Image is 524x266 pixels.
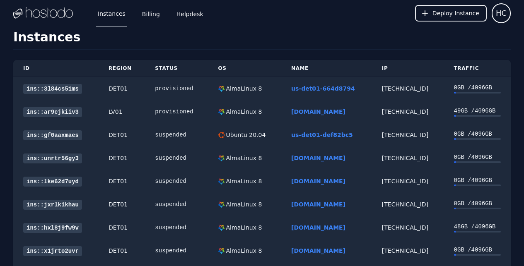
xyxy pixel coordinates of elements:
[454,153,501,161] div: 0 GB / 4096 GB
[492,3,511,23] button: User menu
[454,246,501,254] div: 0 GB / 4096 GB
[109,84,135,93] div: DET01
[109,131,135,139] div: DET01
[109,247,135,255] div: DET01
[291,108,345,115] a: [DOMAIN_NAME]
[155,247,198,255] div: suspended
[155,84,198,93] div: provisioned
[218,225,225,231] img: AlmaLinux 8
[155,108,198,116] div: provisioned
[382,108,434,116] div: [TECHNICAL_ID]
[382,247,434,255] div: [TECHNICAL_ID]
[225,247,262,255] div: AlmaLinux 8
[291,201,345,208] a: [DOMAIN_NAME]
[225,200,262,208] div: AlmaLinux 8
[23,177,82,187] a: ins::lke62d7uyd
[109,177,135,185] div: DET01
[291,247,345,254] a: [DOMAIN_NAME]
[415,5,487,22] button: Deploy Instance
[23,200,82,210] a: ins::jxrlk1khau
[23,246,82,256] a: ins::x1jrto2uvr
[225,108,262,116] div: AlmaLinux 8
[454,223,501,231] div: 48 GB / 4096 GB
[382,84,434,93] div: [TECHNICAL_ID]
[218,109,225,115] img: AlmaLinux 8
[145,60,208,77] th: Status
[208,60,281,77] th: OS
[382,154,434,162] div: [TECHNICAL_ID]
[382,131,434,139] div: [TECHNICAL_ID]
[109,108,135,116] div: LV01
[99,60,145,77] th: Region
[13,30,511,50] h1: Instances
[382,177,434,185] div: [TECHNICAL_ID]
[432,9,479,17] span: Deploy Instance
[155,200,198,208] div: suspended
[155,154,198,162] div: suspended
[218,132,225,138] img: Ubuntu 20.04
[444,60,511,77] th: Traffic
[218,178,225,185] img: AlmaLinux 8
[218,201,225,208] img: AlmaLinux 8
[23,223,82,233] a: ins::hxl8j9fw9v
[13,60,99,77] th: ID
[454,130,501,138] div: 0 GB / 4096 GB
[291,224,345,231] a: [DOMAIN_NAME]
[155,177,198,185] div: suspended
[454,199,501,208] div: 0 GB / 4096 GB
[372,60,444,77] th: IP
[225,177,262,185] div: AlmaLinux 8
[23,130,82,140] a: ins::gf0aaxmaes
[155,131,198,139] div: suspended
[496,7,507,19] span: HC
[218,155,225,161] img: AlmaLinux 8
[281,60,372,77] th: Name
[218,86,225,92] img: AlmaLinux 8
[454,107,501,115] div: 49 GB / 4096 GB
[291,85,355,92] a: us-det01-664d8794
[291,155,345,161] a: [DOMAIN_NAME]
[291,178,345,185] a: [DOMAIN_NAME]
[23,84,82,94] a: ins::3l84cs51ms
[218,248,225,254] img: AlmaLinux 8
[23,153,82,163] a: ins::unrtr56gy3
[225,223,262,232] div: AlmaLinux 8
[23,107,82,117] a: ins::ar9cjkiiv3
[109,154,135,162] div: DET01
[155,223,198,232] div: suspended
[225,131,266,139] div: Ubuntu 20.04
[382,200,434,208] div: [TECHNICAL_ID]
[382,223,434,232] div: [TECHNICAL_ID]
[225,84,262,93] div: AlmaLinux 8
[109,200,135,208] div: DET01
[291,132,353,138] a: us-det01-def82bc5
[454,84,501,92] div: 0 GB / 4096 GB
[13,7,73,19] img: Logo
[454,176,501,185] div: 0 GB / 4096 GB
[109,223,135,232] div: DET01
[225,154,262,162] div: AlmaLinux 8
